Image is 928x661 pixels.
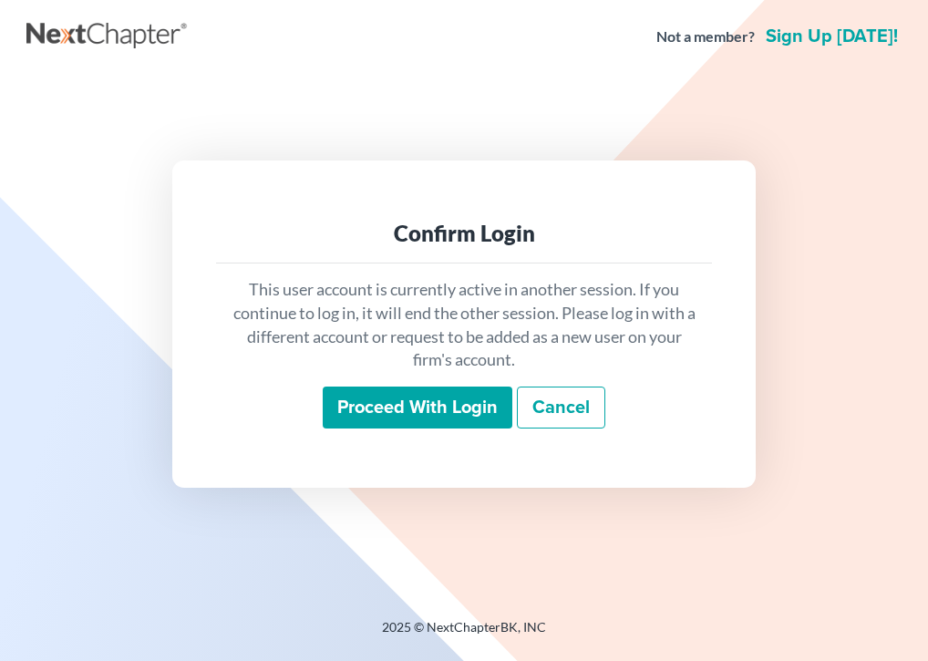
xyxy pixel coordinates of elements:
[26,618,902,651] div: 2025 © NextChapterBK, INC
[231,219,697,248] div: Confirm Login
[323,387,512,429] input: Proceed with login
[231,278,697,372] p: This user account is currently active in another session. If you continue to log in, it will end ...
[762,27,902,46] a: Sign up [DATE]!
[656,26,755,47] strong: Not a member?
[517,387,605,429] a: Cancel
